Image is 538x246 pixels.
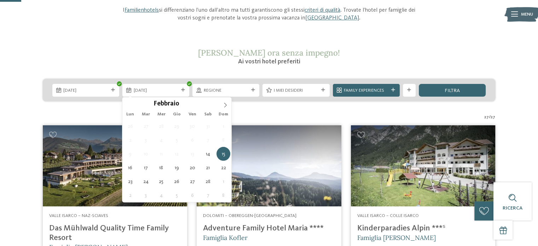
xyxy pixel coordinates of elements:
[153,101,179,108] span: Febbraio
[139,119,152,133] span: Gennaio 27, 2026
[123,133,137,147] span: Febbraio 2, 2026
[216,161,230,175] span: Febbraio 22, 2026
[185,175,199,188] span: Febbraio 27, 2026
[203,234,248,242] span: Famiglia Kofler
[201,175,215,188] span: Febbraio 28, 2026
[123,147,137,161] span: Febbraio 9, 2026
[357,213,419,218] span: Valle Isarco – Colle Isarco
[216,119,230,133] span: Febbraio 1, 2026
[305,7,340,13] a: criteri di qualità
[185,119,199,133] span: Gennaio 30, 2026
[357,224,489,233] h4: Kinderparadies Alpin ***ˢ
[63,87,108,94] span: [DATE]
[43,125,187,207] img: Cercate un hotel per famiglie? Qui troverete solo i migliori!
[201,119,215,133] span: Gennaio 31, 2026
[216,112,231,117] span: Dom
[491,114,495,120] span: 27
[139,133,152,147] span: Febbraio 3, 2026
[154,175,168,188] span: Febbraio 25, 2026
[139,175,152,188] span: Febbraio 24, 2026
[185,161,199,175] span: Febbraio 20, 2026
[170,161,184,175] span: Febbraio 19, 2026
[216,147,230,161] span: Febbraio 15, 2026
[203,224,335,233] h4: Adventure Family Hotel Maria ****
[125,7,159,13] a: Familienhotels
[274,87,318,94] span: I miei desideri
[139,161,152,175] span: Febbraio 17, 2026
[123,119,137,133] span: Gennaio 26, 2026
[154,161,168,175] span: Febbraio 18, 2026
[238,58,300,65] span: Ai vostri hotel preferiti
[204,87,248,94] span: Regione
[49,213,108,218] span: Valle Isarco – Naz-Sciaves
[49,224,181,243] h4: Das Mühlwald Quality Time Family Resort
[200,112,216,117] span: Sab
[357,234,436,242] span: Famiglia [PERSON_NAME]
[169,112,185,117] span: Gio
[197,125,341,207] img: Adventure Family Hotel Maria ****
[305,15,359,21] a: [GEOGRAPHIC_DATA]
[123,175,137,188] span: Febbraio 23, 2026
[122,112,138,117] span: Lun
[216,133,230,147] span: Febbraio 8, 2026
[134,87,178,94] span: [DATE]
[185,133,199,147] span: Febbraio 6, 2026
[203,213,296,218] span: Dolomiti – Obereggen-[GEOGRAPHIC_DATA]
[201,147,215,161] span: Febbraio 14, 2026
[489,114,491,120] span: /
[344,87,388,94] span: Family Experiences
[154,112,169,117] span: Mer
[201,161,215,175] span: Febbraio 21, 2026
[185,147,199,161] span: Febbraio 13, 2026
[170,119,184,133] span: Gennaio 29, 2026
[138,112,154,117] span: Mar
[139,147,152,161] span: Febbraio 10, 2026
[503,206,522,211] span: Ricerca
[170,133,184,147] span: Febbraio 5, 2026
[216,175,230,188] span: Marzo 1, 2026
[216,188,230,202] span: Marzo 8, 2026
[201,188,215,202] span: Marzo 7, 2026
[185,188,199,202] span: Marzo 6, 2026
[154,188,168,202] span: Marzo 4, 2026
[351,125,495,207] img: Kinderparadies Alpin ***ˢ
[201,133,215,147] span: Febbraio 7, 2026
[170,175,184,188] span: Febbraio 26, 2026
[118,6,421,22] p: I si differenziano l’uno dall’altro ma tutti garantiscono gli stessi . Trovate l’hotel per famigl...
[198,47,340,58] span: [PERSON_NAME] ora senza impegno!
[170,147,184,161] span: Febbraio 12, 2026
[139,188,152,202] span: Marzo 3, 2026
[445,88,460,93] span: filtra
[185,112,200,117] span: Ven
[179,100,202,107] input: Year
[154,119,168,133] span: Gennaio 28, 2026
[170,188,184,202] span: Marzo 5, 2026
[484,114,489,120] span: 27
[123,188,137,202] span: Marzo 2, 2026
[123,161,137,175] span: Febbraio 16, 2026
[154,133,168,147] span: Febbraio 4, 2026
[154,147,168,161] span: Febbraio 11, 2026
